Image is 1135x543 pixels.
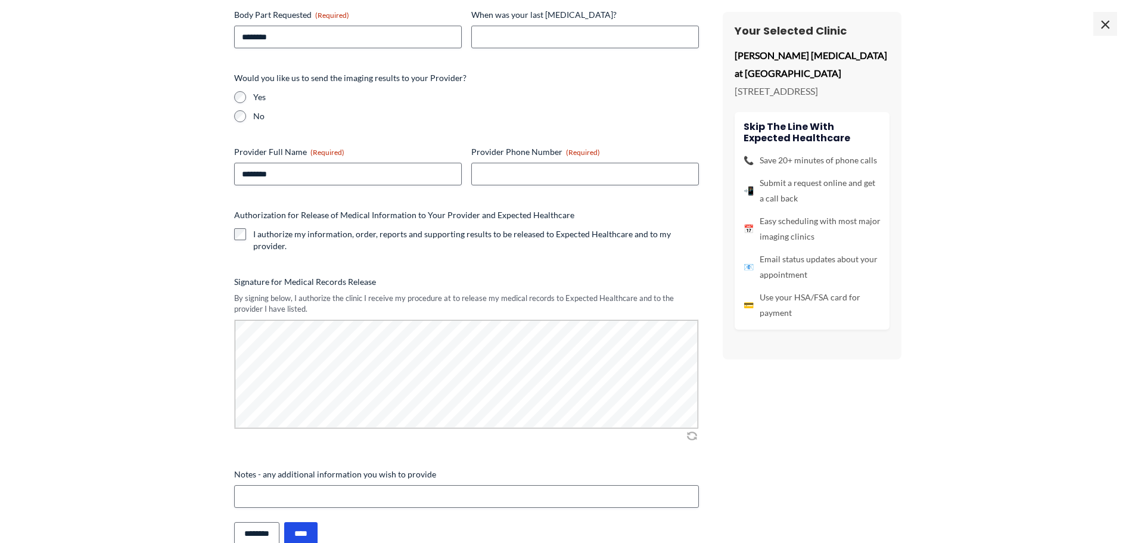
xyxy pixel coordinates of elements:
label: No [253,110,699,122]
span: 📅 [744,221,754,237]
label: Body Part Requested [234,9,462,21]
label: Yes [253,91,699,103]
div: By signing below, I authorize the clinic I receive my procedure at to release my medical records ... [234,293,699,315]
li: Easy scheduling with most major imaging clinics [744,213,881,244]
legend: Authorization for Release of Medical Information to Your Provider and Expected Healthcare [234,209,574,221]
span: 📞 [744,153,754,168]
h3: Your Selected Clinic [735,24,890,38]
h4: Skip the line with Expected Healthcare [744,121,881,144]
span: 📧 [744,259,754,275]
label: I authorize my information, order, reports and supporting results to be released to Expected Heal... [253,228,699,252]
span: 📲 [744,183,754,198]
label: Provider Full Name [234,146,462,158]
p: [STREET_ADDRESS] [735,82,890,100]
label: Signature for Medical Records Release [234,276,699,288]
label: When was your last [MEDICAL_DATA]? [471,9,699,21]
li: Save 20+ minutes of phone calls [744,153,881,168]
label: Provider Phone Number [471,146,699,158]
span: (Required) [566,148,600,157]
legend: Would you like us to send the imaging results to your Provider? [234,72,467,84]
img: Clear Signature [685,430,699,442]
span: × [1093,12,1117,36]
li: Submit a request online and get a call back [744,175,881,206]
li: Use your HSA/FSA card for payment [744,290,881,321]
span: 💳 [744,297,754,313]
p: [PERSON_NAME] [MEDICAL_DATA] at [GEOGRAPHIC_DATA] [735,46,890,82]
span: (Required) [310,148,344,157]
label: Notes - any additional information you wish to provide [234,468,699,480]
span: (Required) [315,11,349,20]
li: Email status updates about your appointment [744,252,881,283]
